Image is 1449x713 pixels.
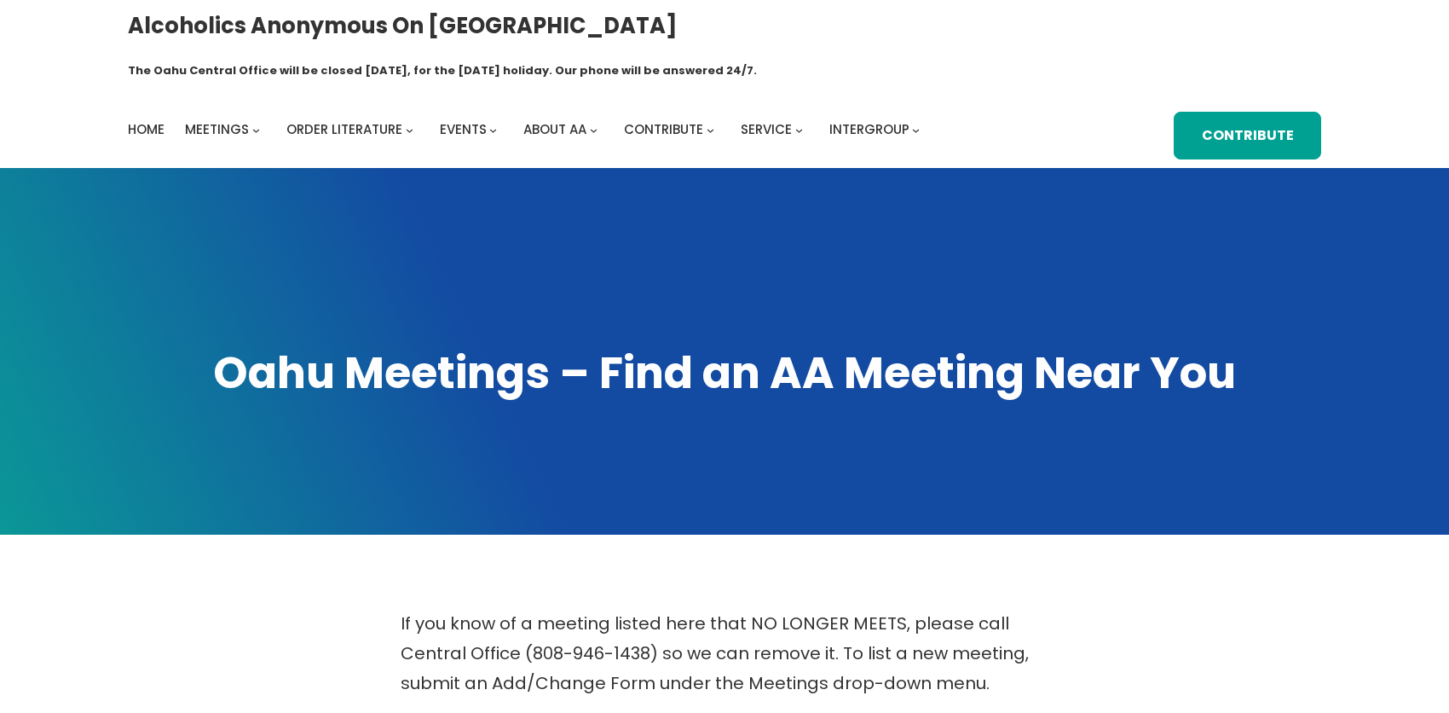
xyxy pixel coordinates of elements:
button: Contribute submenu [707,125,714,133]
span: Intergroup [829,120,909,138]
button: Order Literature submenu [406,125,413,133]
button: Service submenu [795,125,803,133]
span: Contribute [624,120,703,138]
button: Intergroup submenu [912,125,920,133]
p: If you know of a meeting listed here that NO LONGER MEETS, please call Central Office (808-946-14... [401,609,1048,699]
span: Order Literature [286,120,402,138]
button: Meetings submenu [252,125,260,133]
span: Service [741,120,792,138]
a: About AA [523,118,586,142]
a: Contribute [1174,112,1321,159]
a: Service [741,118,792,142]
span: Meetings [185,120,249,138]
span: Events [440,120,487,138]
a: Events [440,118,487,142]
a: Contribute [624,118,703,142]
nav: Intergroup [128,118,926,142]
h1: The Oahu Central Office will be closed [DATE], for the [DATE] holiday. Our phone will be answered... [128,62,757,79]
span: Home [128,120,165,138]
button: Events submenu [489,125,497,133]
a: Intergroup [829,118,909,142]
a: Alcoholics Anonymous on [GEOGRAPHIC_DATA] [128,6,678,45]
a: Home [128,118,165,142]
button: About AA submenu [590,125,597,133]
span: About AA [523,120,586,138]
a: Meetings [185,118,249,142]
h1: Oahu Meetings – Find an AA Meeting Near You [128,344,1321,403]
